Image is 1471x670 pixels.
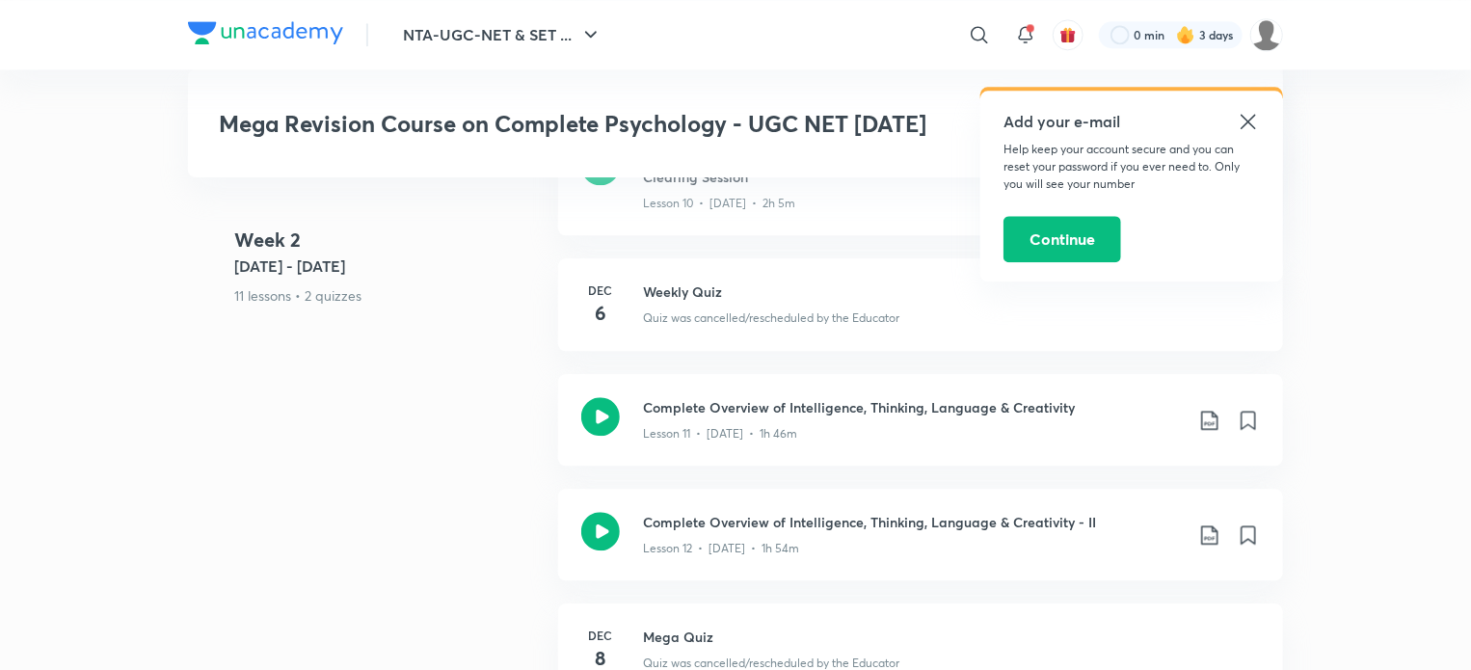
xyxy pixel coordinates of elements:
h4: Week 2 [234,227,543,255]
button: avatar [1053,19,1083,50]
p: Help keep your account secure and you can reset your password if you ever need to. Only you will ... [1003,141,1260,193]
h3: Mega Revision Course on Complete Psychology - UGC NET [DATE] [219,110,974,138]
img: Kumarica [1250,18,1283,51]
p: Lesson 11 • [DATE] • 1h 46m [643,425,797,442]
p: 11 lessons • 2 quizzes [234,286,543,307]
p: Quiz was cancelled/rescheduled by the Educator [643,309,899,327]
img: streak [1176,25,1195,44]
h5: Add your e-mail [1003,110,1260,133]
button: NTA-UGC-NET & SET ... [391,15,614,54]
button: Continue [1003,216,1121,262]
img: avatar [1059,26,1077,43]
a: Complete Overview of Attention, Perception, Learning & Memory - II & Doubt Clearing SessionLesson... [558,123,1283,258]
img: Company Logo [188,21,343,44]
a: Complete Overview of Intelligence, Thinking, Language & CreativityLesson 11 • [DATE] • 1h 46m [558,374,1283,489]
a: Company Logo [188,21,343,49]
h5: [DATE] - [DATE] [234,255,543,279]
p: Lesson 12 • [DATE] • 1h 54m [643,540,799,557]
h3: Mega Quiz [643,627,1260,647]
h6: Dec [581,627,620,644]
a: Dec6Weekly QuizQuiz was cancelled/rescheduled by the Educator [558,258,1283,374]
h3: Complete Overview of Intelligence, Thinking, Language & Creativity - II [643,512,1183,532]
h4: 6 [581,299,620,328]
h6: Dec [581,281,620,299]
p: Lesson 10 • [DATE] • 2h 5m [643,195,795,212]
a: Complete Overview of Intelligence, Thinking, Language & Creativity - IILesson 12 • [DATE] • 1h 54m [558,489,1283,603]
h3: Weekly Quiz [643,281,1260,302]
h3: Complete Overview of Intelligence, Thinking, Language & Creativity [643,397,1183,417]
